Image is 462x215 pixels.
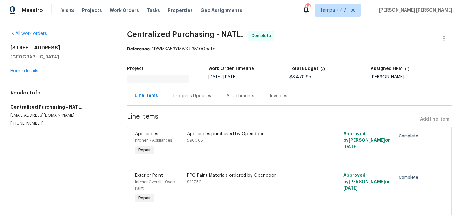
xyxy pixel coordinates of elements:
[10,121,112,126] p: [PHONE_NUMBER]
[343,186,358,191] span: [DATE]
[399,133,421,139] span: Complete
[136,147,153,153] span: Repair
[208,67,254,71] h5: Work Order Timeline
[371,67,403,71] h5: Assigned HPM
[187,180,201,184] span: $197.50
[135,180,178,190] span: Interior Overall - Overall Paint
[135,93,158,99] div: Line Items
[223,75,237,79] span: [DATE]
[10,69,38,73] a: Home details
[187,172,313,179] div: PPG Paint Materials ordered by Opendoor
[127,46,452,52] div: 1DWMKA53YMWKJ-35100cdfd
[343,132,391,149] span: Approved by [PERSON_NAME] on
[208,75,222,79] span: [DATE]
[343,173,391,191] span: Approved by [PERSON_NAME] on
[399,174,421,181] span: Complete
[376,7,452,13] span: [PERSON_NAME] [PERSON_NAME]
[173,93,211,99] div: Progress Updates
[187,131,313,137] div: Appliances purchased by Opendoor
[10,54,112,60] h5: [GEOGRAPHIC_DATA]
[10,113,112,118] p: [EMAIL_ADDRESS][DOMAIN_NAME]
[127,113,417,125] span: Line Items
[371,75,452,79] div: [PERSON_NAME]
[270,93,287,99] div: Invoices
[227,93,254,99] div: Attachments
[10,104,112,110] h5: Centralized Purchasing - NATL.
[22,7,43,13] span: Maestro
[135,139,172,142] span: Kitchen - Appliances
[10,31,47,36] a: All work orders
[289,75,311,79] span: $3,478.95
[136,195,153,201] span: Repair
[343,145,358,149] span: [DATE]
[10,45,112,51] h2: [STREET_ADDRESS]
[127,67,144,71] h5: Project
[289,67,318,71] h5: Total Budget
[252,32,274,39] span: Complete
[320,67,325,75] span: The total cost of line items that have been proposed by Opendoor. This sum includes line items th...
[187,139,203,142] span: $960.66
[82,7,102,13] span: Projects
[127,31,243,38] span: Centralized Purchasing - NATL.
[61,7,74,13] span: Visits
[305,4,310,10] div: 544
[135,132,158,136] span: Appliances
[127,47,151,51] b: Reference:
[208,75,237,79] span: -
[110,7,139,13] span: Work Orders
[168,7,193,13] span: Properties
[147,8,160,13] span: Tasks
[10,90,112,96] h4: Vendor Info
[201,7,242,13] span: Geo Assignments
[405,67,410,75] span: The hpm assigned to this work order.
[135,173,163,178] span: Exterior Paint
[320,7,346,13] span: Tampa + 47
